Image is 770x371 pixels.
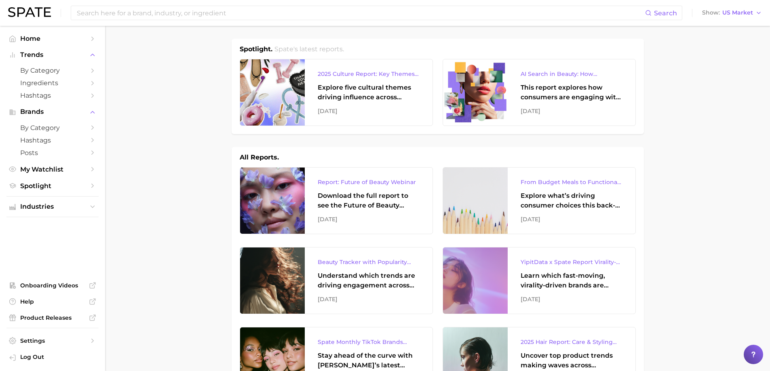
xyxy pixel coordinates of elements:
[443,59,636,126] a: AI Search in Beauty: How Consumers Are Using ChatGPT vs. Google SearchThis report explores how co...
[318,294,420,304] div: [DATE]
[20,314,85,321] span: Product Releases
[521,214,622,224] div: [DATE]
[6,335,99,347] a: Settings
[20,166,85,173] span: My Watchlist
[700,8,764,18] button: ShowUS Market
[318,214,420,224] div: [DATE]
[20,182,85,190] span: Spotlight
[318,337,420,347] div: Spate Monthly TikTok Brands Tracker
[76,6,645,20] input: Search here for a brand, industry, or ingredient
[318,69,420,79] div: 2025 Culture Report: Key Themes That Are Shaping Consumer Demand
[6,77,99,89] a: Ingredients
[318,351,420,370] div: Stay ahead of the curve with [PERSON_NAME]’s latest monthly tracker, spotlighting the fastest-gro...
[443,167,636,234] a: From Budget Meals to Functional Snacks: Food & Beverage Trends Shaping Consumer Behavior This Sch...
[20,298,85,305] span: Help
[6,147,99,159] a: Posts
[318,106,420,116] div: [DATE]
[20,203,85,210] span: Industries
[20,67,85,74] span: by Category
[20,282,85,289] span: Onboarding Videos
[20,35,85,42] span: Home
[20,108,85,115] span: Brands
[318,191,420,210] div: Download the full report to see the Future of Beauty trends we unpacked during the webinar.
[240,153,279,162] h1: All Reports.
[6,122,99,134] a: by Category
[20,337,85,344] span: Settings
[521,271,622,290] div: Learn which fast-moving, virality-driven brands are leading the pack, the risks of viral growth, ...
[654,9,677,17] span: Search
[240,44,272,54] h1: Spotlight.
[521,106,622,116] div: [DATE]
[6,296,99,308] a: Help
[722,10,753,15] span: US Market
[20,124,85,132] span: by Category
[8,7,51,17] img: SPATE
[6,163,99,176] a: My Watchlist
[521,351,622,370] div: Uncover top product trends making waves across platforms — along with key insights into benefits,...
[521,257,622,267] div: YipitData x Spate Report Virality-Driven Brands Are Taking a Slice of the Beauty Pie
[521,337,622,347] div: 2025 Hair Report: Care & Styling Products
[6,180,99,192] a: Spotlight
[6,64,99,77] a: by Category
[20,149,85,157] span: Posts
[318,177,420,187] div: Report: Future of Beauty Webinar
[20,79,85,87] span: Ingredients
[6,32,99,45] a: Home
[6,106,99,118] button: Brands
[318,83,420,102] div: Explore five cultural themes driving influence across beauty, food, and pop culture.
[20,136,85,144] span: Hashtags
[20,51,85,59] span: Trends
[6,49,99,61] button: Trends
[20,92,85,99] span: Hashtags
[6,279,99,291] a: Onboarding Videos
[521,83,622,102] div: This report explores how consumers are engaging with AI-powered search tools — and what it means ...
[702,10,720,15] span: Show
[6,312,99,324] a: Product Releases
[521,294,622,304] div: [DATE]
[6,134,99,147] a: Hashtags
[521,69,622,79] div: AI Search in Beauty: How Consumers Are Using ChatGPT vs. Google Search
[443,247,636,314] a: YipitData x Spate Report Virality-Driven Brands Are Taking a Slice of the Beauty PieLearn which f...
[521,191,622,210] div: Explore what’s driving consumer choices this back-to-school season From budget-friendly meals to ...
[6,201,99,213] button: Industries
[521,177,622,187] div: From Budget Meals to Functional Snacks: Food & Beverage Trends Shaping Consumer Behavior This Sch...
[6,351,99,365] a: Log out. Currently logged in with e-mail clee@jamiesonlabs.com.
[240,247,433,314] a: Beauty Tracker with Popularity IndexUnderstand which trends are driving engagement across platfor...
[274,44,344,54] h2: Spate's latest reports.
[318,257,420,267] div: Beauty Tracker with Popularity Index
[20,353,92,361] span: Log Out
[240,167,433,234] a: Report: Future of Beauty WebinarDownload the full report to see the Future of Beauty trends we un...
[318,271,420,290] div: Understand which trends are driving engagement across platforms in the skin, hair, makeup, and fr...
[240,59,433,126] a: 2025 Culture Report: Key Themes That Are Shaping Consumer DemandExplore five cultural themes driv...
[6,89,99,102] a: Hashtags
